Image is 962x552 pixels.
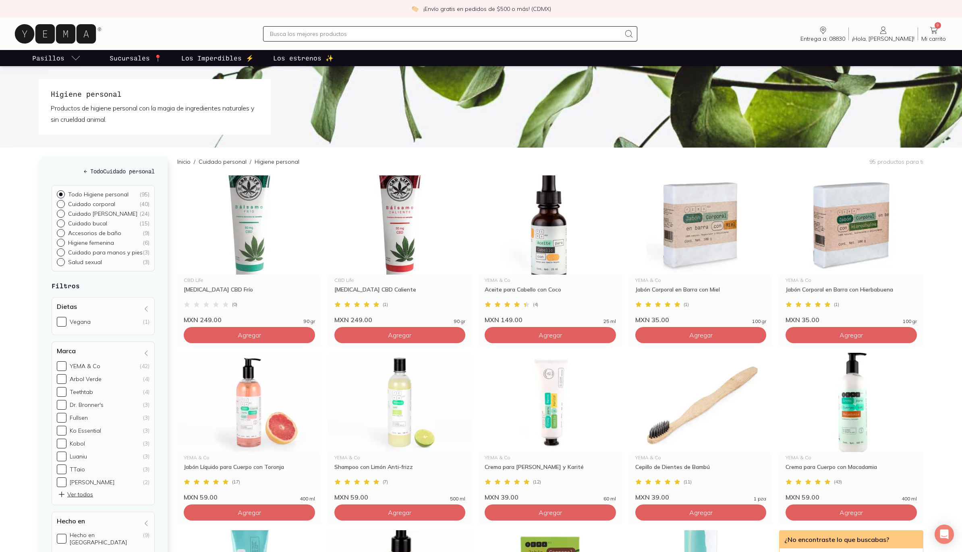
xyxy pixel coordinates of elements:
span: ( 0 ) [232,302,237,307]
div: Dr. Bronner's [70,401,104,408]
div: (3) [143,466,149,473]
span: 9 [935,22,941,29]
span: Agregar [539,508,562,517]
p: Los Imperdibles ⚡️ [181,53,254,63]
div: Crema para Cuerpo con Macadamia [786,463,917,478]
button: Agregar [184,327,315,343]
div: (4) [143,388,149,396]
div: ¿No encontraste lo que buscabas? [780,531,923,548]
h5: ← Todo Cuidado personal [52,167,155,175]
span: Agregar [840,331,863,339]
span: ( 4 ) [533,302,538,307]
div: YEMA & Co [485,278,616,283]
div: ( 6 ) [143,239,149,246]
span: MXN 39.00 [485,493,518,501]
div: Kobol [70,440,85,447]
span: 400 ml [902,496,917,501]
input: TTaio(3) [57,465,66,474]
a: Inicio [177,158,191,165]
span: / [247,158,255,166]
input: YEMA & Co(42) [57,361,66,371]
span: Mi carrito [921,35,946,42]
div: Open Intercom Messenger [935,525,954,544]
input: Kobol(3) [57,439,66,448]
div: Dietas [52,297,155,335]
div: Shampoo con Limón Anti-frizz [334,463,466,478]
div: (9) [143,531,149,546]
img: 29366 jabon corporal en barra con miel yema [629,175,773,275]
span: ( 1 ) [383,302,388,307]
a: Aceite para Cabello con CocoYEMA & CoAceite para Cabello con Coco(4)MXN 149.0025 ml [478,175,622,324]
a: Entrega a: 08830 [797,25,848,42]
p: Higiene personal [255,158,299,166]
div: Jabón Corporal en Barra con Hierbabuena [786,286,917,300]
p: Productos de higiene personal con la magia de ingredientes naturales y sin crueldad animal. [51,102,259,125]
div: CBD Life [334,278,466,283]
div: Hecho en [GEOGRAPHIC_DATA] [70,531,140,546]
h4: Marca [57,347,76,355]
div: Marca [52,342,155,505]
input: [PERSON_NAME](2) [57,477,66,487]
button: Agregar [485,327,616,343]
span: ( 11 ) [684,479,692,484]
span: MXN 249.00 [334,316,372,324]
a: Los Imperdibles ⚡️ [180,50,255,66]
input: Dr. Bronner's(3) [57,400,66,410]
div: TTaio [70,466,85,473]
span: MXN 149.00 [485,316,522,324]
span: ( 7 ) [383,479,388,484]
div: (3) [143,453,149,460]
a: pasillo-todos-link [31,50,82,66]
span: MXN 59.00 [786,493,819,501]
input: Arbol Verde(4) [57,374,66,384]
div: (42) [140,362,149,370]
div: Ko Essential [70,427,101,434]
input: Hecho en [GEOGRAPHIC_DATA](9) [57,534,66,544]
span: ( 1 ) [834,302,839,307]
a: Botella de 500 ml de shampoo con limón y enriquecido con extracto de vainilla, en un baño aumenta... [328,353,472,501]
div: [MEDICAL_DATA] CBD Caliente [334,286,466,300]
span: ( 12 ) [533,479,541,484]
button: Agregar [184,504,315,521]
div: ( 15 ) [139,220,149,227]
span: MXN 59.00 [184,493,218,501]
div: (2) [143,479,149,486]
img: Botella de 500 ml de shampoo con limón y enriquecido con extracto de vainilla, en un baño aumenta... [328,353,472,452]
input: Ko Essential(3) [57,426,66,435]
div: [PERSON_NAME] [70,479,114,486]
p: Cuidado corporal [68,200,115,208]
span: Agregar [238,508,261,517]
div: (4) [143,375,149,383]
a: 29365 jabon corporal en barra con hierbabuena yemaYEMA & CoJabón Corporal en Barra con Hierbabuen... [779,175,923,324]
span: 1 pza [754,496,766,501]
div: YEMA & Co [70,362,100,370]
span: MXN 35.00 [635,316,669,324]
div: Crema para [PERSON_NAME] y Karité [485,463,616,478]
span: ( 43 ) [834,479,842,484]
p: Sucursales 📍 [110,53,162,63]
a: 18389 crema para manos sabila y kariteYEMA & CoCrema para [PERSON_NAME] y Karité(12)MXN 39.0060 ml [478,353,622,501]
span: Agregar [840,508,863,517]
input: Vegana(1) [57,317,66,327]
p: Pasillos [32,53,64,63]
span: MXN 35.00 [786,316,819,324]
div: (3) [143,427,149,434]
span: 25 ml [603,319,616,324]
img: Bálsamo CBD Caliente [328,175,472,275]
p: Los estrenos ✨ [273,53,334,63]
input: Luaniu(3) [57,452,66,461]
a: Bálsamo CBD FríoCBD Life[MEDICAL_DATA] CBD Frío(0)MXN 249.0090 gr [177,175,321,324]
p: Accesorios de baño [68,229,121,237]
button: Agregar [786,327,917,343]
div: Vegana [70,318,91,325]
div: YEMA & Co [485,455,616,460]
a: ← TodoCuidado personal [52,167,155,175]
span: Agregar [689,508,713,517]
div: [MEDICAL_DATA] CBD Frío [184,286,315,300]
span: 90 gr [454,319,465,324]
span: Agregar [388,508,411,517]
h1: Higiene personal [51,89,259,99]
div: YEMA & Co [786,455,917,460]
span: 100 gr [903,319,917,324]
span: / [191,158,199,166]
